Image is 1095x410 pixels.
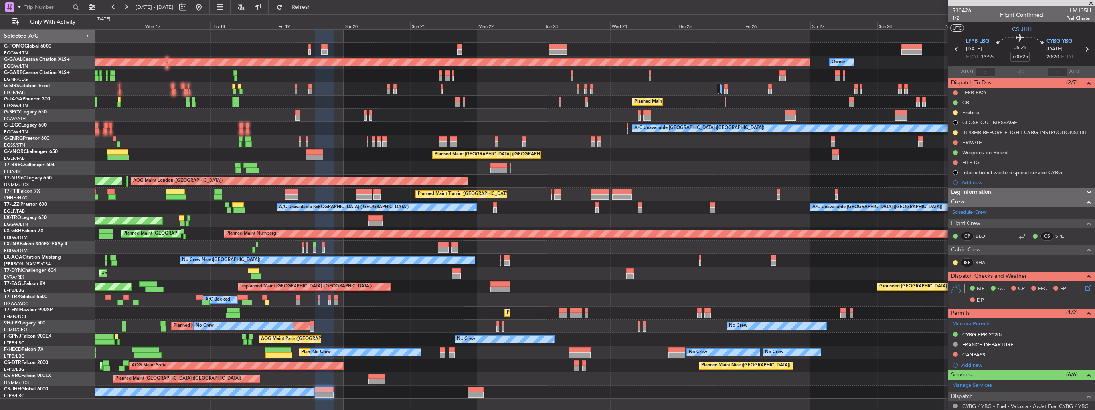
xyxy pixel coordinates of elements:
a: EGGW/LTN [4,50,28,56]
span: Services [951,370,972,380]
span: Dispatch [951,392,973,401]
div: Mon 22 [477,22,544,29]
a: 9H-LPZLegacy 500 [4,321,45,326]
span: Dispatch Checks and Weather [951,272,1027,281]
div: Planned Maint Sofia [102,360,143,372]
div: International waste disposal service CYBG [962,169,1062,176]
span: [DATE] - [DATE] [136,4,173,11]
span: G-SPCY [4,110,21,115]
div: Unplanned Maint [GEOGRAPHIC_DATA] ([GEOGRAPHIC_DATA]) [240,281,372,293]
div: Unplanned Maint [GEOGRAPHIC_DATA] (Riga Intl) [101,267,204,279]
a: EGLF/FAB [4,90,25,96]
a: VHHH/HKG [4,195,28,201]
span: CYBG YBG [1046,38,1072,46]
a: SHA [976,259,994,266]
a: EDLW/DTM [4,248,28,254]
a: BLO [976,233,994,240]
div: Fri 26 [744,22,810,29]
a: G-VNORChallenger 650 [4,149,58,154]
a: F-HECDFalcon 7X [4,347,43,352]
a: G-SPCYLegacy 650 [4,110,47,115]
a: DNMM/LOS [4,380,29,386]
span: MF [977,285,984,293]
a: G-LEGCLegacy 600 [4,123,47,128]
div: LFPB FBO [962,89,986,96]
div: A/C Unavailable [GEOGRAPHIC_DATA] ([GEOGRAPHIC_DATA]) [634,122,764,134]
a: LFPB/LBG [4,353,25,359]
a: T7-FFIFalcon 7X [4,189,40,194]
span: T7-DYN [4,268,22,273]
span: Leg Information [951,188,991,197]
span: LX-AOA [4,255,22,260]
span: Crew [951,197,965,207]
div: Mon 29 [944,22,1010,29]
div: Planned Maint [GEOGRAPHIC_DATA] ([GEOGRAPHIC_DATA]) [435,149,560,161]
div: Grounded [GEOGRAPHIC_DATA] (Al Maktoum Intl) [879,281,983,293]
span: [DATE] [1046,45,1063,53]
span: ALDT [1069,68,1082,76]
span: (6/6) [1066,370,1078,379]
div: CP [961,232,974,241]
a: T7-EMIHawker 900XP [4,308,53,312]
span: AC [998,285,1005,293]
span: CS-DTR [4,360,21,365]
a: EGSS/STN [4,142,25,148]
div: CB [962,99,969,106]
div: Planned Maint [GEOGRAPHIC_DATA] ([GEOGRAPHIC_DATA]) [634,96,760,108]
button: Refresh [273,1,320,14]
a: EGLF/FAB [4,155,25,161]
span: G-ENRG [4,136,23,141]
button: Only With Activity [9,16,87,28]
a: Manage Permits [952,320,991,328]
a: LFMN/NCE [4,314,28,320]
div: Add new [961,179,1091,186]
span: F-GPNJ [4,334,21,339]
div: ISP [961,258,974,267]
span: FP [1060,285,1066,293]
span: 1/2 [952,15,971,22]
span: 530426 [952,6,971,15]
a: EGGW/LTN [4,63,28,69]
a: LFPB/LBG [4,287,25,293]
a: EGGW/LTN [4,129,28,135]
span: G-GARE [4,70,22,75]
a: EVRA/RIX [4,274,24,280]
a: LX-GBHFalcon 7X [4,229,43,233]
a: CYBG / YBG - Fuel - Valcora - AvJet Fuel CYBG / YBG [962,403,1089,410]
div: Planned Maint Tianjin ([GEOGRAPHIC_DATA]) [418,188,511,200]
div: A/C Unavailable [GEOGRAPHIC_DATA] ([GEOGRAPHIC_DATA]) [279,201,409,213]
div: Planned Maint [GEOGRAPHIC_DATA] ([GEOGRAPHIC_DATA]) [301,346,427,358]
div: AOG Maint Sofia [132,360,166,372]
div: A/C Booked [205,294,230,306]
div: [DATE] [97,16,110,23]
div: Thu 18 [210,22,277,29]
span: CR [1018,285,1025,293]
span: (1/2) [1066,308,1078,317]
span: Pref Charter [1066,15,1091,22]
span: CS-RRC [4,374,21,378]
div: Planned Maint [GEOGRAPHIC_DATA] ([GEOGRAPHIC_DATA]) [123,228,249,240]
span: Flight Crew [951,219,980,228]
span: 13:55 [981,53,994,61]
span: 9H-LPZ [4,321,20,326]
span: ETOT [966,53,979,61]
span: G-SIRS [4,84,19,88]
a: EDLW/DTM [4,235,28,241]
a: LFPB/LBG [4,366,25,372]
span: T7-EAGL [4,281,24,286]
span: 20:20 [1046,53,1059,61]
span: G-LEGC [4,123,21,128]
a: G-ENRGPraetor 600 [4,136,49,141]
span: Cabin Crew [951,245,981,255]
div: Tue 16 [77,22,144,29]
a: T7-LZZIPraetor 600 [4,202,47,207]
button: UTC [950,24,964,32]
a: T7-N1960Legacy 650 [4,176,52,181]
div: AOG Maint Paris ([GEOGRAPHIC_DATA]) [261,333,345,345]
span: LX-GBH [4,229,22,233]
div: CLOSE-OUT MESSAGE [962,119,1017,126]
div: No Crew [729,320,747,332]
a: LFPB/LBG [4,393,25,399]
div: Fri 19 [277,22,344,29]
div: Sat 20 [344,22,410,29]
